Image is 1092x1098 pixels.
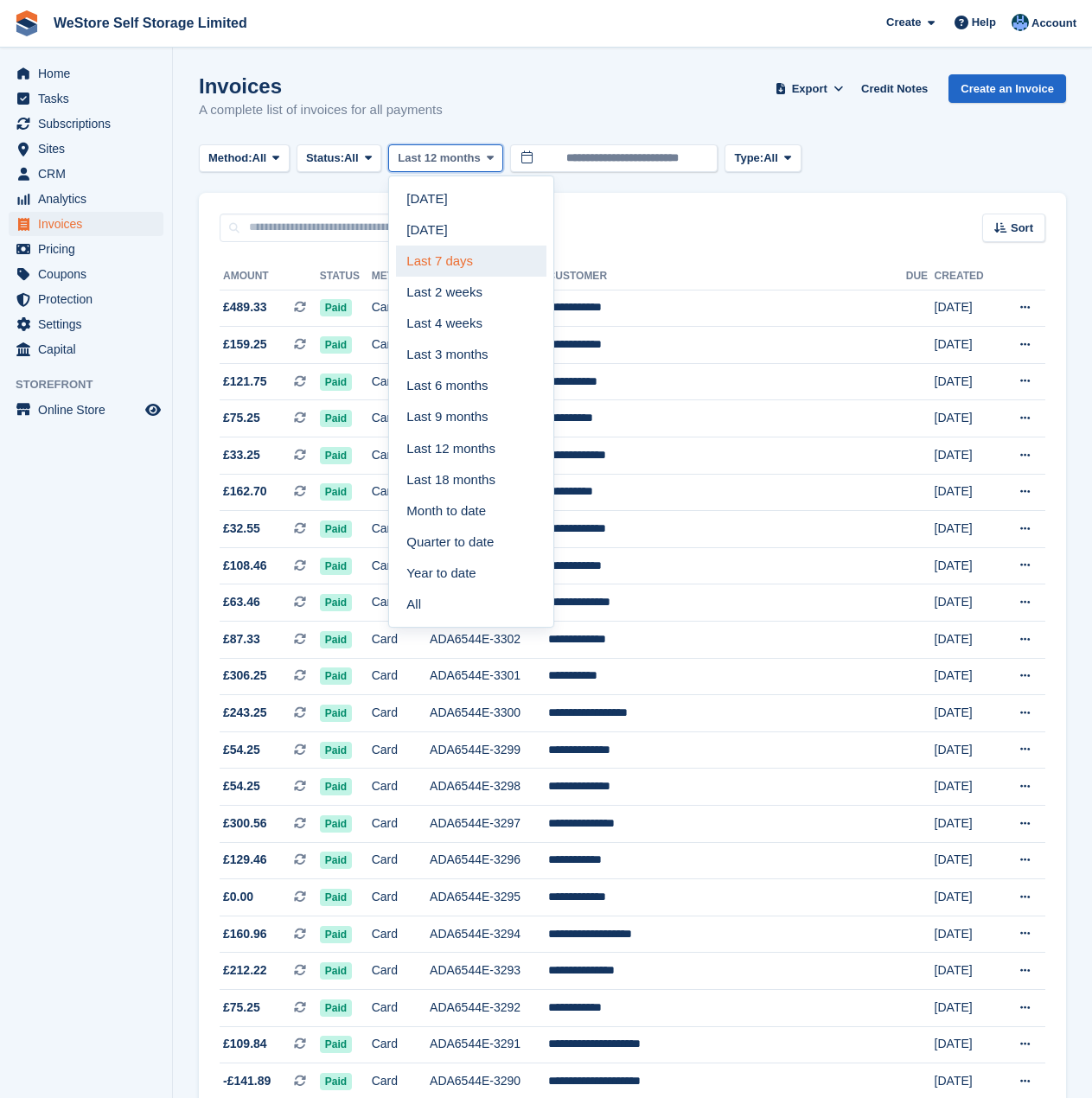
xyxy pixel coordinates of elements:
td: [DATE] [935,842,999,879]
h1: Invoices [199,74,443,98]
td: Card [372,879,430,916]
td: Card [372,658,430,695]
a: menu [9,187,163,211]
span: Paid [320,299,352,316]
td: ADA6544E-3295 [430,879,548,916]
span: Paid [320,410,352,427]
a: Quarter to date [396,527,546,558]
span: CRM [38,162,142,186]
a: menu [9,137,163,161]
td: [DATE] [935,363,999,400]
span: £0.00 [223,888,253,906]
span: Sites [38,137,142,161]
span: Paid [320,667,352,685]
span: Storefront [16,376,172,393]
td: ADA6544E-3299 [430,731,548,769]
span: Pricing [38,237,142,261]
span: £54.25 [223,741,260,759]
a: Last 18 months [396,464,546,495]
span: Paid [320,1036,352,1053]
td: Card [372,511,430,548]
span: £129.46 [223,851,267,869]
a: menu [9,398,163,422]
span: All [252,150,267,167]
a: Year to date [396,558,546,589]
span: £300.56 [223,814,267,833]
span: Status: [306,150,344,167]
a: Last 4 weeks [396,308,546,339]
a: Last 9 months [396,402,546,433]
span: Method: [208,150,252,167]
td: Card [372,327,430,364]
th: Amount [220,263,320,290]
td: [DATE] [935,327,999,364]
a: WeStore Self Storage Limited [47,9,254,37]
td: Card [372,547,430,584]
span: Paid [320,520,352,538]
a: All [396,589,546,620]
span: Sort [1011,220,1033,237]
td: Card [372,622,430,659]
td: Card [372,953,430,990]
span: £489.33 [223,298,267,316]
td: [DATE] [935,806,999,843]
td: Card [372,916,430,953]
span: Coupons [38,262,142,286]
td: [DATE] [935,916,999,953]
td: [DATE] [935,695,999,732]
span: £75.25 [223,999,260,1017]
span: £75.25 [223,409,260,427]
span: All [763,150,778,167]
td: ADA6544E-3297 [430,806,548,843]
button: Type: All [725,144,801,173]
td: ADA6544E-3296 [430,842,548,879]
td: [DATE] [935,584,999,622]
td: Card [372,989,430,1026]
span: Last 12 months [398,150,480,167]
th: Due [906,263,935,290]
span: Tasks [38,86,142,111]
span: All [344,150,359,167]
td: [DATE] [935,290,999,327]
span: £212.22 [223,961,267,980]
span: £32.55 [223,520,260,538]
p: A complete list of invoices for all payments [199,100,443,120]
td: ADA6544E-3302 [430,622,548,659]
span: Paid [320,558,352,575]
a: menu [9,212,163,236]
th: Created [935,263,999,290]
span: Protection [38,287,142,311]
span: Online Store [38,398,142,422]
span: £109.84 [223,1035,267,1053]
span: £33.25 [223,446,260,464]
span: Paid [320,705,352,722]
td: Card [372,290,430,327]
td: [DATE] [935,731,999,769]
a: menu [9,262,163,286]
img: stora-icon-8386f47178a22dfd0bd8f6a31ec36ba5ce8667c1dd55bd0f319d3a0aa187defe.svg [14,10,40,36]
span: Export [792,80,827,98]
a: Preview store [143,399,163,420]
a: Credit Notes [854,74,935,103]
td: [DATE] [935,474,999,511]
th: Customer [548,263,906,290]
td: [DATE] [935,1026,999,1063]
td: Card [372,474,430,511]
td: Card [372,437,430,475]
td: [DATE] [935,953,999,990]
a: Create an Invoice [948,74,1066,103]
td: Card [372,363,430,400]
span: -£141.89 [223,1072,271,1090]
span: Invoices [38,212,142,236]
span: Capital [38,337,142,361]
td: [DATE] [935,622,999,659]
button: Export [771,74,847,103]
a: [DATE] [396,183,546,214]
span: Paid [320,962,352,980]
td: Card [372,695,430,732]
td: [DATE] [935,989,999,1026]
td: [DATE] [935,658,999,695]
span: Home [38,61,142,86]
td: ADA6544E-3298 [430,769,548,806]
span: Paid [320,631,352,648]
